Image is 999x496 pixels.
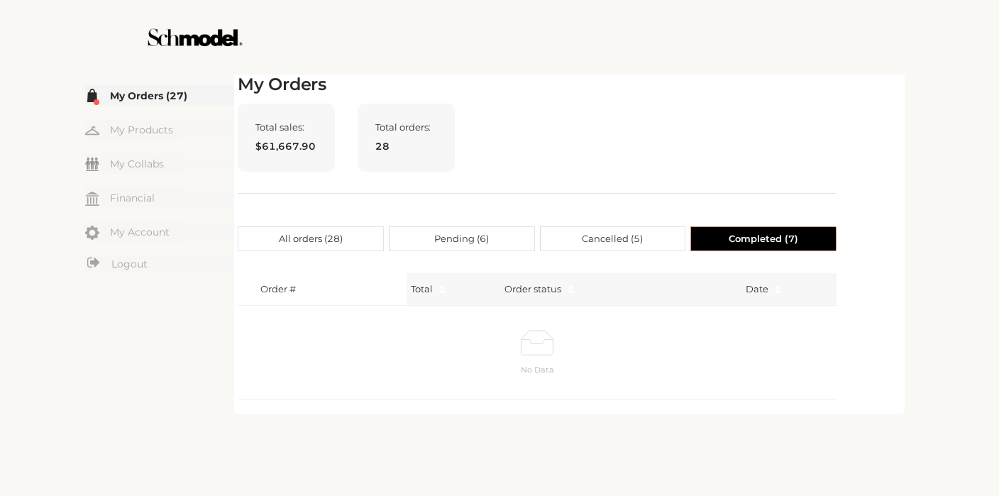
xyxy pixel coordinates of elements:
[255,138,317,154] span: $61,667.90
[438,283,446,291] span: caret-up
[85,85,234,106] a: My Orders (27)
[256,273,407,306] th: Order #
[582,227,643,250] span: Cancelled ( 5 )
[375,121,437,133] span: Total orders:
[85,119,234,140] a: My Products
[85,226,99,240] img: my-account.svg
[85,123,99,138] img: my-hanger.svg
[411,282,433,296] span: Total
[85,187,234,208] a: Financial
[85,192,99,206] img: my-financial.svg
[438,288,446,296] span: caret-down
[774,288,782,296] span: caret-down
[746,282,768,296] span: Date
[85,153,234,174] a: My Collabs
[85,221,234,242] a: My Account
[774,283,782,291] span: caret-up
[504,282,561,296] div: Order status
[249,364,825,376] p: No Data
[375,138,437,154] span: 28
[567,283,575,291] span: caret-up
[85,255,234,273] a: Logout
[85,89,99,103] img: my-order.svg
[85,158,99,171] img: my-friends.svg
[238,75,837,95] h2: My Orders
[279,227,343,250] span: All orders ( 28 )
[85,85,234,275] div: Menu
[255,121,317,133] span: Total sales:
[729,227,798,250] span: Completed ( 7 )
[434,227,489,250] span: Pending ( 6 )
[567,288,575,296] span: caret-down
